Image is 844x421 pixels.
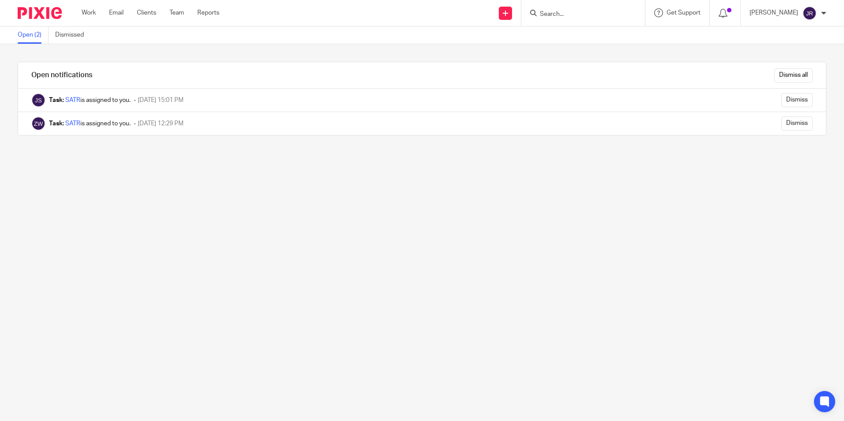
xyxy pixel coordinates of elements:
[65,120,80,127] a: SATR
[65,97,80,103] a: SATR
[55,26,90,44] a: Dismissed
[774,68,813,83] input: Dismiss all
[49,96,131,105] div: is assigned to you.
[109,8,124,17] a: Email
[750,8,798,17] p: [PERSON_NAME]
[49,119,131,128] div: is assigned to you.
[82,8,96,17] a: Work
[137,8,156,17] a: Clients
[803,6,817,20] img: svg%3E
[170,8,184,17] a: Team
[138,97,184,103] span: [DATE] 15:01 PM
[31,117,45,131] img: Zoe Waldock
[18,7,62,19] img: Pixie
[667,10,701,16] span: Get Support
[539,11,618,19] input: Search
[781,117,813,131] input: Dismiss
[49,120,64,127] b: Task:
[138,120,184,127] span: [DATE] 12:29 PM
[49,97,64,103] b: Task:
[197,8,219,17] a: Reports
[31,71,92,80] h1: Open notifications
[31,93,45,107] img: James Sullivan
[18,26,49,44] a: Open (2)
[781,93,813,107] input: Dismiss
